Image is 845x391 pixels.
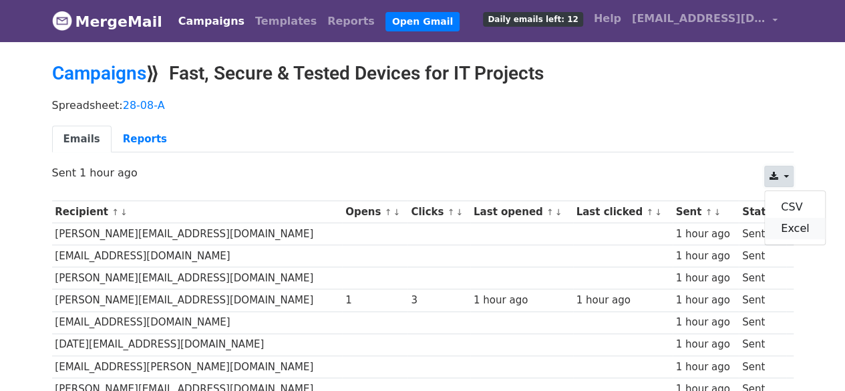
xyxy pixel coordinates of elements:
td: [PERSON_NAME][EMAIL_ADDRESS][DOMAIN_NAME] [52,267,343,289]
div: 1 hour ago [675,249,735,264]
a: Open Gmail [385,12,460,31]
p: Spreadsheet: [52,98,794,112]
div: 1 hour ago [675,271,735,286]
td: Sent [739,267,786,289]
h2: ⟫ Fast, Secure & Tested Devices for IT Projects [52,62,794,85]
a: 28-08-A [123,99,165,112]
td: [PERSON_NAME][EMAIL_ADDRESS][DOMAIN_NAME] [52,289,343,311]
a: Reports [112,126,178,153]
div: 1 hour ago [474,293,570,308]
th: Status [739,201,786,223]
a: ↓ [120,207,128,217]
div: 1 hour ago [576,293,669,308]
a: ↓ [713,207,721,217]
td: Sent [739,311,786,334]
a: ↑ [448,207,455,217]
th: Clicks [407,201,470,223]
a: Emails [52,126,112,153]
div: 1 hour ago [675,293,735,308]
a: MergeMail [52,7,162,35]
td: Sent [739,223,786,245]
span: [EMAIL_ADDRESS][DOMAIN_NAME] [632,11,766,27]
td: [PERSON_NAME][EMAIL_ADDRESS][DOMAIN_NAME] [52,223,343,245]
td: [DATE][EMAIL_ADDRESS][DOMAIN_NAME] [52,334,343,356]
a: ↓ [393,207,400,217]
td: Sent [739,356,786,378]
td: [EMAIL_ADDRESS][DOMAIN_NAME] [52,311,343,334]
td: [EMAIL_ADDRESS][PERSON_NAME][DOMAIN_NAME] [52,356,343,378]
a: ↑ [646,207,653,217]
td: [EMAIL_ADDRESS][DOMAIN_NAME] [52,245,343,267]
img: MergeMail logo [52,11,72,31]
a: Daily emails left: 12 [478,5,588,32]
a: ↓ [655,207,662,217]
a: Campaigns [173,8,250,35]
a: ↑ [546,207,554,217]
iframe: Chat Widget [778,327,845,391]
td: Sent [739,289,786,311]
div: 1 hour ago [675,315,735,330]
a: Campaigns [52,62,146,84]
th: Sent [673,201,739,223]
a: Reports [322,8,380,35]
a: Excel [765,218,825,239]
div: 1 hour ago [675,337,735,352]
div: 1 [345,293,405,308]
a: ↑ [705,207,712,217]
a: [EMAIL_ADDRESS][DOMAIN_NAME] [627,5,783,37]
span: Daily emails left: 12 [483,12,582,27]
td: Sent [739,245,786,267]
a: CSV [765,197,825,218]
th: Last opened [470,201,573,223]
th: Recipient [52,201,343,223]
th: Opens [342,201,407,223]
p: Sent 1 hour ago [52,166,794,180]
div: 1 hour ago [675,227,735,242]
a: ↑ [385,207,392,217]
div: 1 hour ago [675,360,735,375]
a: Help [588,5,627,32]
a: ↓ [456,207,463,217]
div: 3 [411,293,467,308]
td: Sent [739,334,786,356]
a: ↓ [555,207,562,217]
a: ↑ [112,207,119,217]
th: Last clicked [573,201,673,223]
a: Templates [250,8,322,35]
